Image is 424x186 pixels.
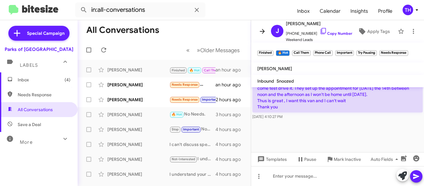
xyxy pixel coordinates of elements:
[292,2,315,20] a: Inbox
[172,83,198,87] span: Needs Response
[367,26,390,37] span: Apply Tags
[27,30,65,36] span: Special Campaign
[373,2,397,20] a: Profile
[204,68,220,72] span: Call Them
[8,26,70,41] a: Special Campaign
[186,46,190,54] span: «
[315,2,345,20] a: Calendar
[183,44,193,57] button: Previous
[321,154,366,165] button: Mark Inactive
[304,154,316,165] span: Pause
[169,66,215,74] div: Yes, I'm Coming in to test drive, I spoke to a salesperson earlier [DATE], they said a vehicle ma...
[286,37,352,43] span: Weekend Leads
[215,126,246,133] div: 4 hours ago
[397,5,417,15] button: TH
[169,96,216,103] div: Liked “I have sent my manger your request and he should be reaching back out soon with more infor...
[356,50,377,56] small: Try Pausing
[169,141,215,147] div: I can't discuss specific prices, but I'd love for you to visit the dealership. We can assess your...
[107,111,169,118] div: [PERSON_NAME]
[257,50,273,56] small: Finished
[172,157,196,161] span: Not-Interested
[216,111,246,118] div: 3 hours ago
[286,20,352,27] span: [PERSON_NAME]
[107,97,169,103] div: [PERSON_NAME]
[277,78,294,84] span: Snoozed
[345,2,373,20] a: Insights
[169,156,215,163] div: I understand! If you ever change your mind about selling your Crosstrek or have any questions, fe...
[193,44,243,57] button: Next
[371,154,400,165] span: Auto Fields
[18,107,53,113] span: All Conversations
[20,139,33,145] span: More
[172,127,179,131] span: Stop
[215,171,246,177] div: 4 hours ago
[65,77,70,83] span: (4)
[172,68,185,72] span: Finished
[292,154,321,165] button: Pause
[197,46,200,54] span: »
[403,5,413,15] div: TH
[169,126,215,133] div: Nope, please remove me from your list and do not contact again. I don't have time to waste on games
[169,171,215,177] div: I understand your concerns. If you ever change your mind please let us know.
[107,156,169,162] div: [PERSON_NAME]
[335,50,354,56] small: Important
[75,2,205,17] input: Search
[86,25,159,35] h1: All Conversations
[183,44,243,57] nav: Page navigation example
[252,114,282,119] span: [DATE] 4:10:27 PM
[352,26,395,37] button: Apply Tags
[286,27,352,37] span: [PHONE_NUMBER]
[107,126,169,133] div: [PERSON_NAME]
[252,64,423,112] p: Yes, I'm Coming in to test drive, I spoke to a salesperson earlier [DATE], they said a vehicle ma...
[107,67,169,73] div: [PERSON_NAME]
[276,26,279,36] span: J
[320,31,352,36] a: Copy Number
[257,78,274,84] span: Inbound
[107,171,169,177] div: [PERSON_NAME]
[183,127,199,131] span: Important
[172,112,182,116] span: 🔥 Hot
[189,68,200,72] span: 🔥 Hot
[169,111,216,118] div: No Needs.
[216,97,246,103] div: 2 hours ago
[379,50,408,56] small: Needs Response
[20,62,38,68] span: Labels
[107,82,169,88] div: [PERSON_NAME]
[107,141,169,147] div: [PERSON_NAME]
[256,154,287,165] span: Templates
[18,121,41,128] span: Save a Deal
[215,141,246,147] div: 4 hours ago
[172,98,198,102] span: Needs Response
[215,156,246,162] div: 4 hours ago
[200,47,240,54] span: Older Messages
[18,77,70,83] span: Inbox
[334,154,361,165] span: Mark Inactive
[313,50,332,56] small: Phone Call
[276,50,289,56] small: 🔥 Hot
[169,81,215,88] div: Yeah I'm sure you can but the rest will go to the other truck and I don't won't a 1200 or higher ...
[251,154,292,165] button: Templates
[257,66,292,71] span: [PERSON_NAME]
[5,46,73,52] div: Parks of [GEOGRAPHIC_DATA]
[292,50,311,56] small: Call Them
[215,67,246,73] div: an hour ago
[18,92,70,98] span: Needs Response
[366,154,405,165] button: Auto Fields
[202,98,218,102] span: Important
[215,82,246,88] div: an hour ago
